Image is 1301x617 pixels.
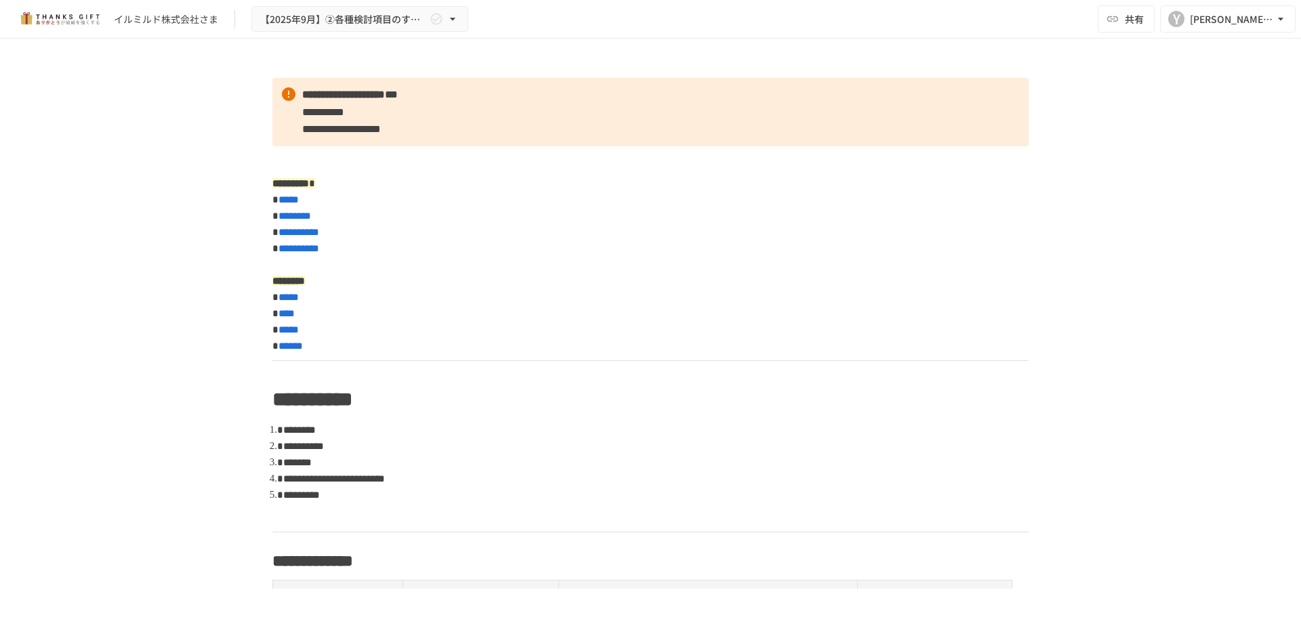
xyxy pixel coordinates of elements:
[114,12,218,26] div: イルミルド株式会社さま
[260,11,427,28] span: 【2025年9月】②各種検討項目のすり合わせ/ THANKS GIFTキックオフMTG
[1190,11,1274,28] div: [PERSON_NAME][EMAIL_ADDRESS][DOMAIN_NAME]
[251,6,468,33] button: 【2025年9月】②各種検討項目のすり合わせ/ THANKS GIFTキックオフMTG
[1098,5,1155,33] button: 共有
[1160,5,1296,33] button: Y[PERSON_NAME][EMAIL_ADDRESS][DOMAIN_NAME]
[16,8,103,30] img: mMP1OxWUAhQbsRWCurg7vIHe5HqDpP7qZo7fRoNLXQh
[1168,11,1184,27] div: Y
[1125,12,1144,26] span: 共有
